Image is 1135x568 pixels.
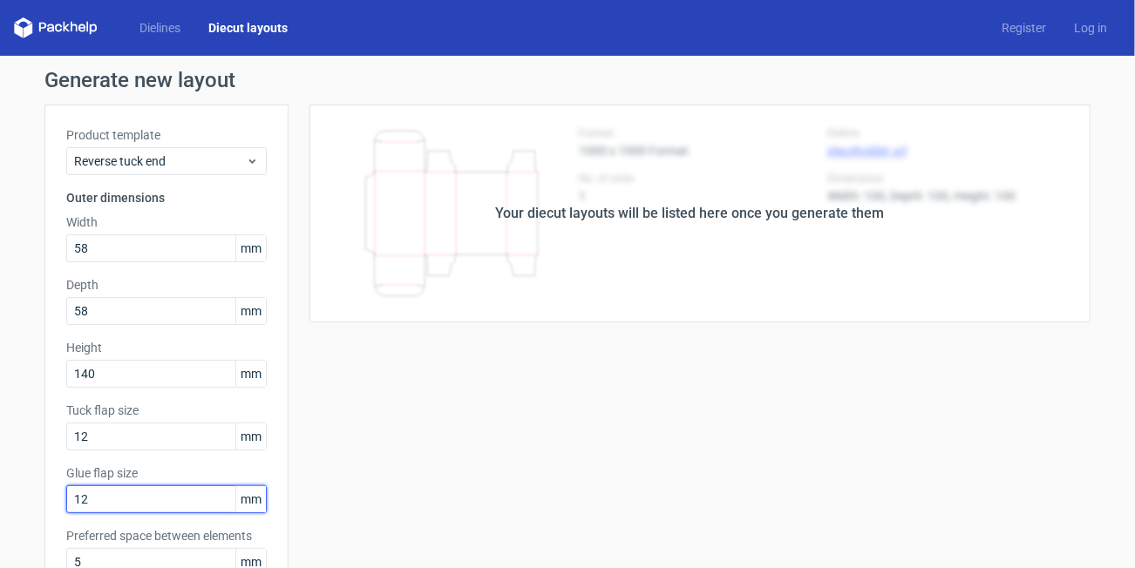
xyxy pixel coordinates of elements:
[66,464,267,482] label: Glue flap size
[126,19,194,37] a: Dielines
[235,235,266,261] span: mm
[1060,19,1121,37] a: Log in
[235,298,266,324] span: mm
[66,527,267,544] label: Preferred space between elements
[74,152,246,170] span: Reverse tuck end
[66,126,267,144] label: Product template
[44,70,1091,91] h1: Generate new layout
[194,19,302,37] a: Diecut layouts
[235,486,266,512] span: mm
[66,339,267,356] label: Height
[988,19,1060,37] a: Register
[66,189,267,206] h3: Outer dimensions
[495,203,884,224] div: Your diecut layouts will be listed here once you generate them
[235,423,266,450] span: mm
[66,276,267,294] label: Depth
[235,361,266,387] span: mm
[66,402,267,419] label: Tuck flap size
[66,213,267,231] label: Width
